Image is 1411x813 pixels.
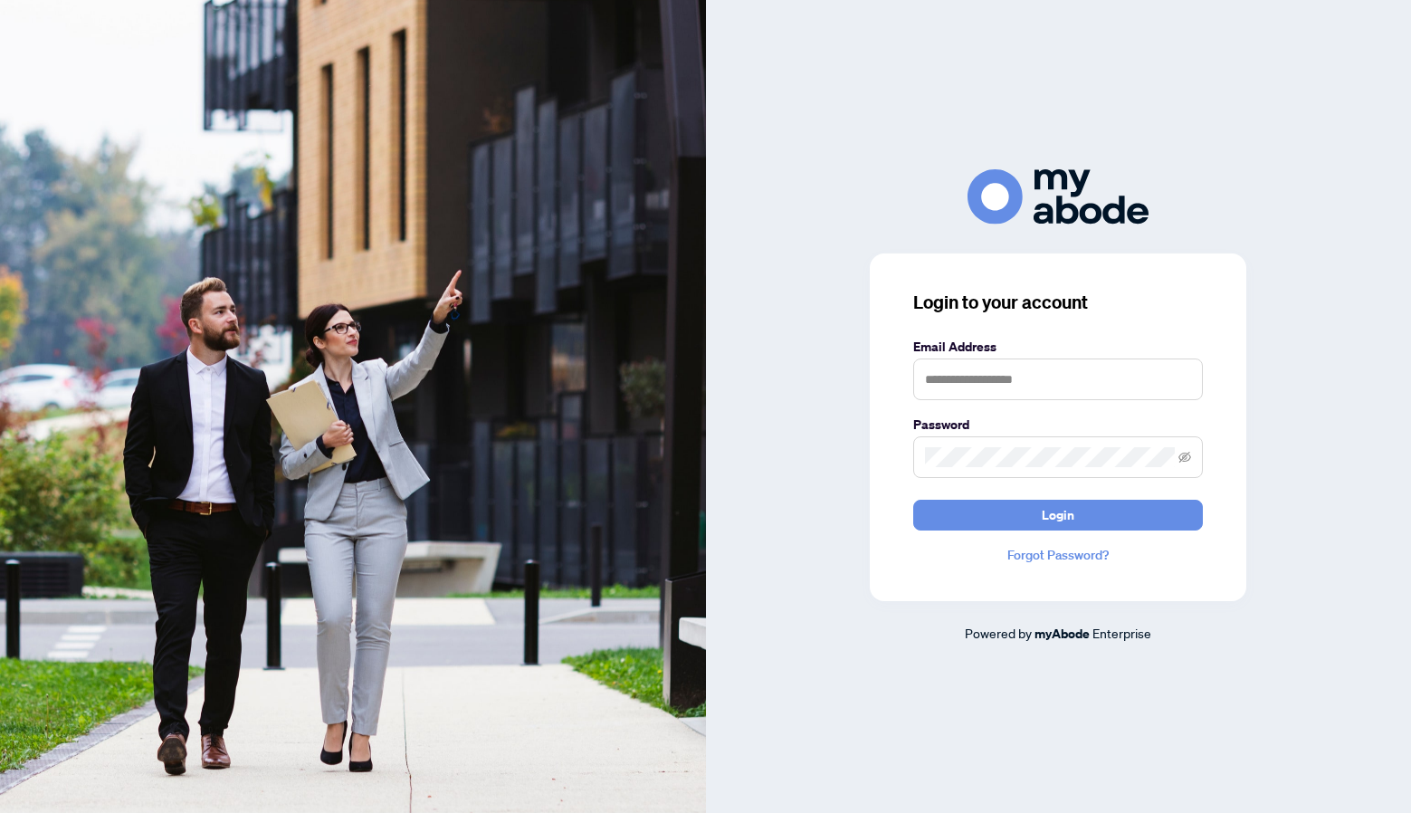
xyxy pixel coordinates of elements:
[913,545,1203,565] a: Forgot Password?
[913,337,1203,357] label: Email Address
[1092,625,1151,641] span: Enterprise
[1042,501,1074,530] span: Login
[913,500,1203,531] button: Login
[913,290,1203,315] h3: Login to your account
[913,415,1203,435] label: Password
[968,169,1149,225] img: ma-logo
[965,625,1032,641] span: Powered by
[1034,624,1090,644] a: myAbode
[1178,451,1191,464] span: eye-invisible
